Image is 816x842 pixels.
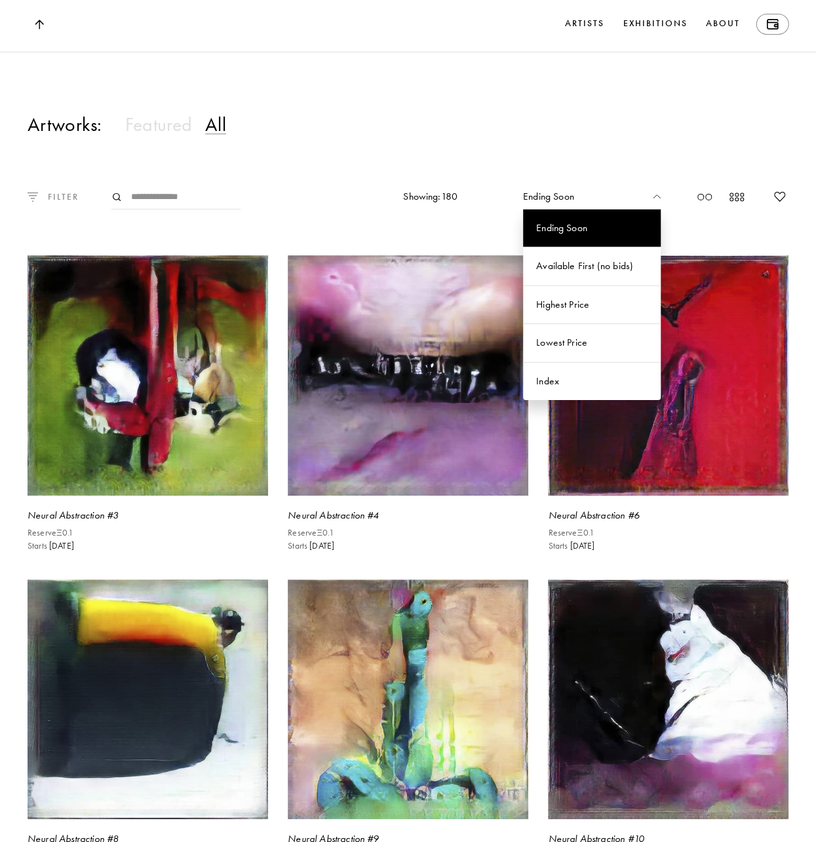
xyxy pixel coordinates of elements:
[523,247,661,285] div: Available First (no bids)
[766,19,778,29] img: Wallet icon
[125,112,192,136] h3: Featured
[288,528,334,538] p: Reserve Ξ 0.1
[288,255,528,496] img: Neural Abstraction #4
[570,539,594,553] span: [DATE]
[562,14,607,35] a: Artists
[28,112,102,136] h3: Artworks:
[548,579,788,820] img: Neural Abstraction #10
[548,255,788,496] img: Neural Abstraction #6
[288,509,528,523] div: Neural Abstraction #4
[703,14,743,35] a: About
[288,579,528,820] img: Neural Abstraction #9
[34,20,43,29] img: Top
[620,14,690,35] a: Exhibitions
[523,285,661,324] div: Highest Price
[28,255,268,559] a: Neural Abstraction #3Neural Abstraction #3ReserveΞ0.1Starts [DATE]
[523,210,661,247] div: Ending Soon
[38,190,79,204] p: FILTER
[28,509,268,523] div: Neural Abstraction #3
[523,323,661,362] div: Lowest Price
[548,528,594,538] p: Reserve Ξ 0.1
[49,539,74,553] span: [DATE]
[288,541,334,551] p: Starts
[28,579,268,820] img: Neural Abstraction #8
[548,541,594,551] p: Starts
[548,255,788,559] a: Neural Abstraction #6Neural Abstraction #6ReserveΞ0.1Starts [DATE]
[523,362,661,401] div: Index
[403,190,457,204] p: Showing: 180
[205,112,226,136] h3: All
[523,185,661,210] div: Ending Soon
[653,194,661,198] img: Chevron
[111,185,241,210] input: Search
[288,255,528,559] a: Neural Abstraction #4Neural Abstraction #4ReserveΞ0.1Starts [DATE]
[309,539,334,553] span: [DATE]
[28,541,74,551] p: Starts
[548,509,788,523] div: Neural Abstraction #6
[28,192,38,201] img: filter.0e669ffe.svg
[28,528,73,538] p: Reserve Ξ 0.1
[28,255,268,496] img: Neural Abstraction #3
